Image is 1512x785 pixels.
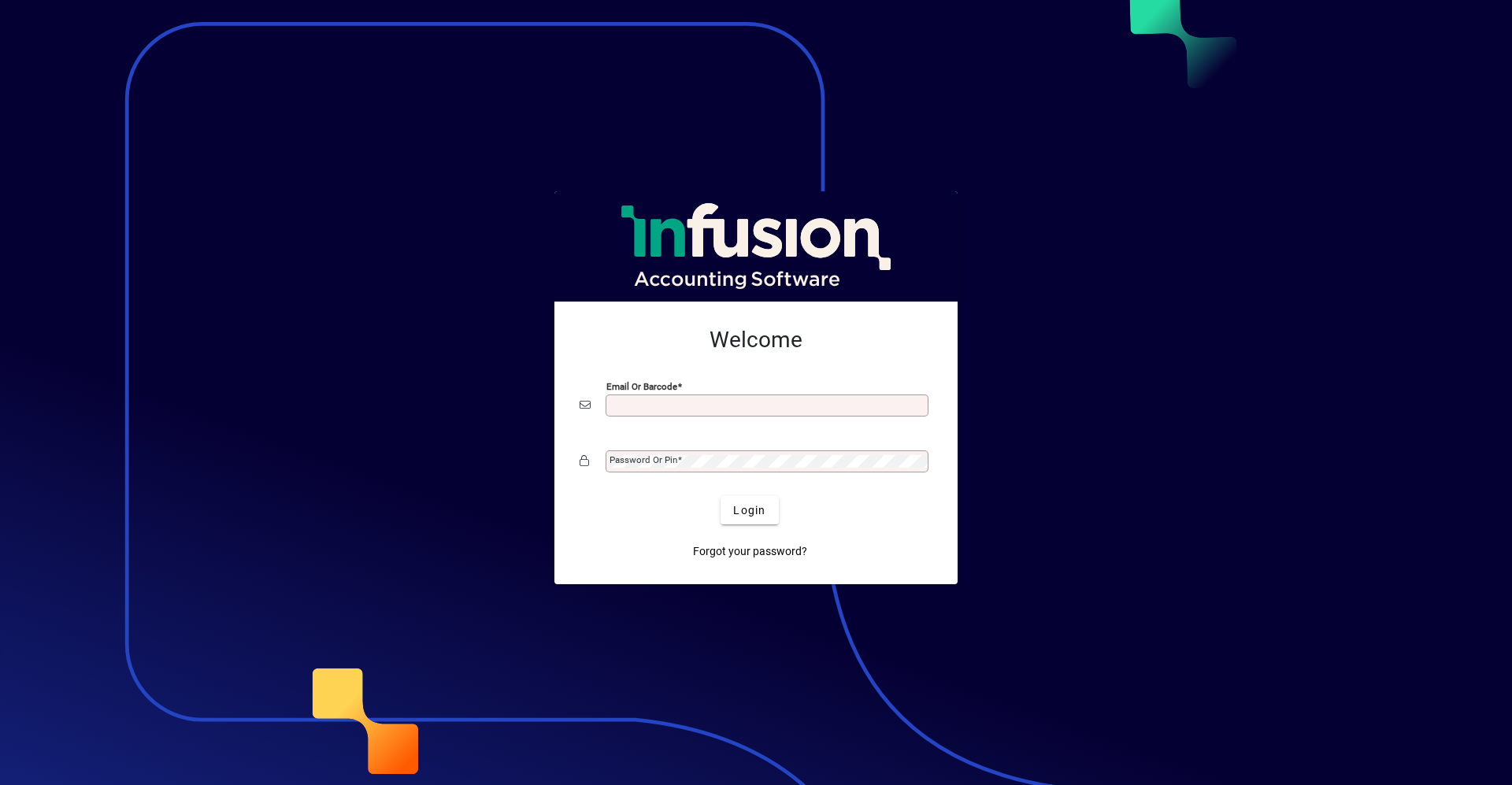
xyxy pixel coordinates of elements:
[693,543,807,560] span: Forgot your password?
[610,454,677,465] mat-label: Password or Pin
[580,327,932,354] h2: Welcome
[733,502,765,519] span: Login
[606,381,677,392] mat-label: Email or Barcode
[687,537,813,565] a: Forgot your password?
[721,496,778,524] button: Login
